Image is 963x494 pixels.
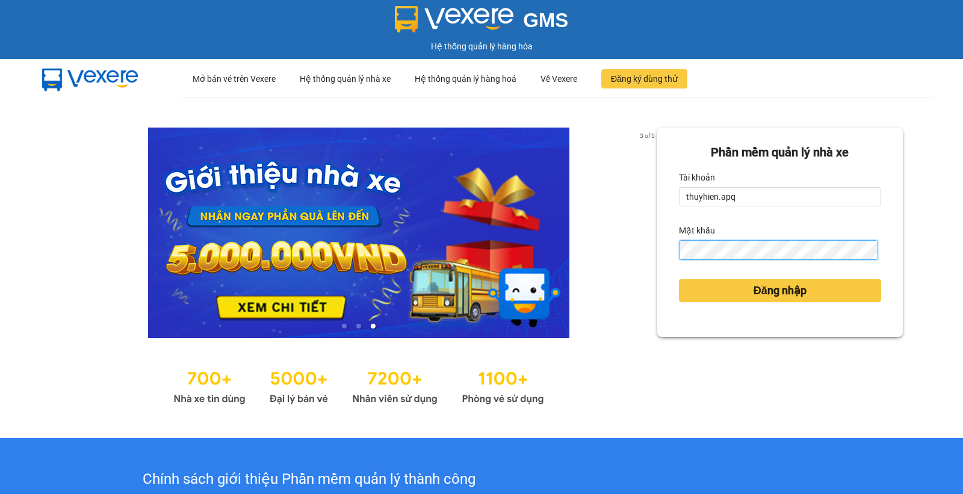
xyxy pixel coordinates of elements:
[523,9,568,31] span: GMS
[640,128,657,338] button: next slide / item
[30,59,150,99] img: mbUUG5Q.png
[415,60,516,98] div: Hệ thống quản lý hàng hoá
[3,40,960,53] div: Hệ thống quản lý hàng hóa
[173,362,544,408] img: Statistics.png
[342,324,347,329] li: slide item 1
[679,279,881,302] button: Đăng nhập
[356,324,361,329] li: slide item 2
[371,324,376,329] li: slide item 3
[679,143,881,162] div: Phần mềm quản lý nhà xe
[679,221,715,240] label: Mật khẩu
[601,69,687,88] button: Đăng ký dùng thử
[60,128,77,338] button: previous slide / item
[395,6,514,32] img: logo 2
[540,60,577,98] div: Về Vexere
[611,72,678,85] span: Đăng ký dùng thử
[395,18,569,28] a: GMS
[193,60,276,98] div: Mở bán vé trên Vexere
[67,468,551,491] div: Chính sách giới thiệu Phần mềm quản lý thành công
[679,187,881,206] input: Tài khoản
[300,60,391,98] div: Hệ thống quản lý nhà xe
[636,128,657,143] p: 3 of 3
[754,282,807,299] span: Đăng nhập
[679,168,715,187] label: Tài khoản
[679,240,878,259] input: Mật khẩu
